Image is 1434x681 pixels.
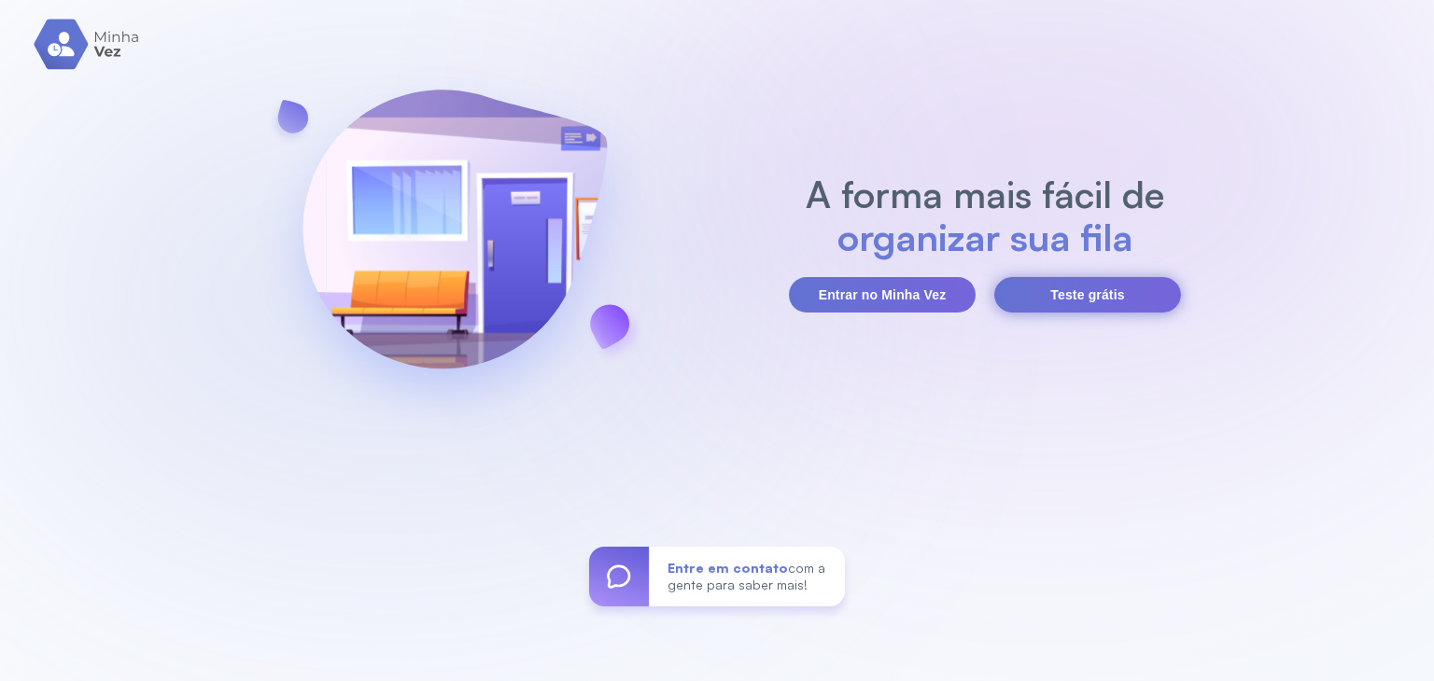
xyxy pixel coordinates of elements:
[994,277,1181,313] button: Teste grátis
[649,547,845,606] div: com a gente para saber mais!
[789,277,976,313] button: Entrar no Minha Vez
[589,547,845,606] a: Entre em contatocom a gente para saber mais!
[668,560,788,576] span: Entre em contato
[796,215,1174,258] h2: organizar sua fila
[253,40,656,446] img: banner-login.svg
[796,173,1174,215] h2: A forma mais fácil de
[34,19,141,70] img: logo.svg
